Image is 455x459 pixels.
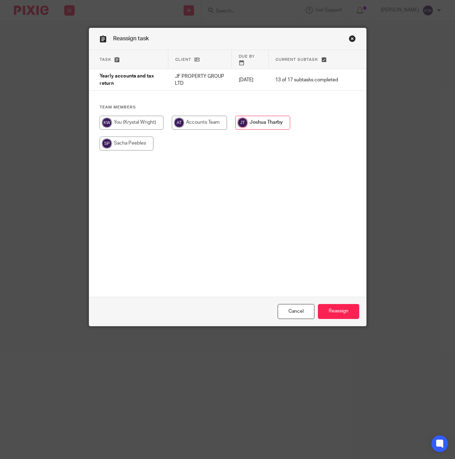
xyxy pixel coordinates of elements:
[175,73,225,87] p: JF PROPERTY GROUP LTD
[318,304,359,319] input: Reassign
[276,58,318,62] span: Current subtask
[239,76,262,83] p: [DATE]
[100,74,154,86] span: Yearly accounts and tax return
[175,58,191,62] span: Client
[100,58,111,62] span: Task
[239,55,255,58] span: Due by
[268,69,345,91] td: 13 of 17 subtasks completed
[278,304,314,319] a: Close this dialog window
[100,105,356,110] h4: Team members
[113,36,149,41] span: Reassign task
[349,35,356,44] a: Close this dialog window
